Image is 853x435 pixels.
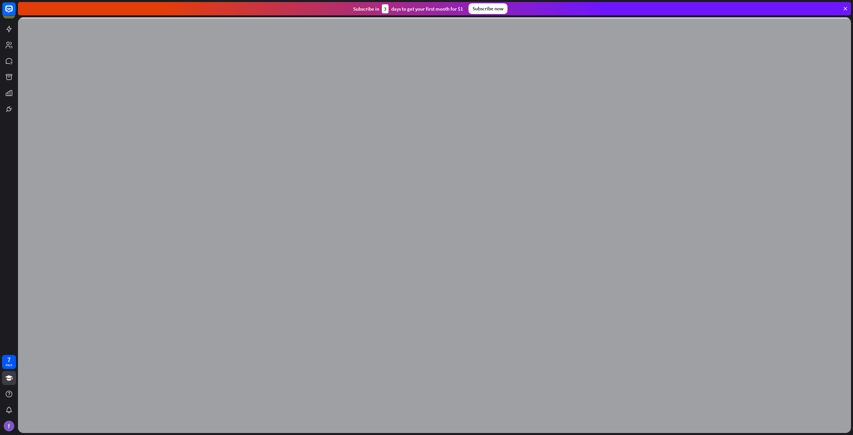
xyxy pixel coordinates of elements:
div: Subscribe in days to get your first month for $1 [353,4,463,13]
a: 7 days [2,355,16,369]
div: 7 [7,357,11,363]
div: days [6,363,12,367]
div: Subscribe now [468,3,507,14]
div: 3 [382,4,389,13]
